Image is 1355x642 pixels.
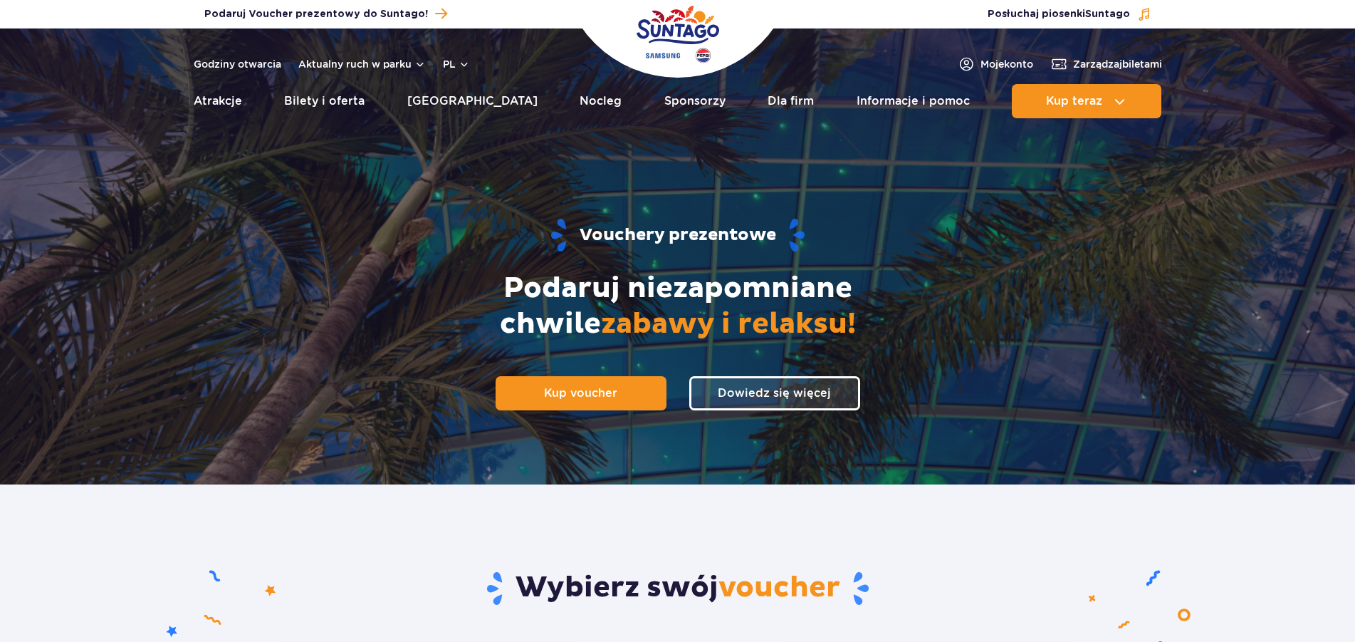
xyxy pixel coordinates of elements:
span: Suntago [1085,9,1130,19]
span: Dowiedz się więcej [718,386,831,400]
span: Podaruj Voucher prezentowy do Suntago! [204,7,428,21]
span: Posłuchaj piosenki [988,7,1130,21]
a: Zarządzajbiletami [1050,56,1162,73]
a: Informacje i pomoc [857,84,970,118]
h2: Podaruj niezapomniane chwile [429,271,927,342]
a: Atrakcje [194,84,242,118]
a: Kup voucher [496,376,666,410]
a: Dowiedz się więcej [689,376,860,410]
a: Bilety i oferta [284,84,365,118]
button: pl [443,57,470,71]
a: Sponsorzy [664,84,726,118]
a: Podaruj Voucher prezentowy do Suntago! [204,4,447,24]
a: Dla firm [768,84,814,118]
a: Mojekonto [958,56,1033,73]
a: Nocleg [580,84,622,118]
span: Moje konto [980,57,1033,71]
h2: Wybierz swój [261,570,1094,607]
h1: Vouchery prezentowe [220,217,1136,254]
span: zabawy i relaksu! [601,306,856,342]
button: Aktualny ruch w parku [298,58,426,70]
button: Posłuchaj piosenkiSuntago [988,7,1151,21]
span: Kup voucher [544,386,617,400]
a: Godziny otwarcia [194,57,281,71]
a: [GEOGRAPHIC_DATA] [407,84,538,118]
button: Kup teraz [1012,84,1161,118]
span: voucher [718,570,840,606]
span: Zarządzaj biletami [1073,57,1162,71]
span: Kup teraz [1046,95,1102,108]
